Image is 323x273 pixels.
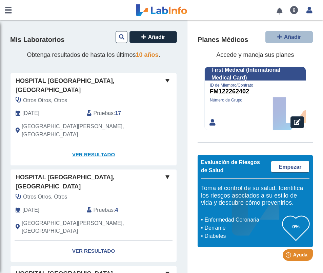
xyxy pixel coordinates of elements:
b: 17 [115,110,121,116]
button: Añadir [129,31,177,43]
span: Añadir [284,34,301,40]
li: Enfermedad Coronaria [203,216,282,224]
a: Empezar [271,161,309,173]
span: Otros Otros, Otros [23,96,67,105]
span: San Juan, PR [22,122,147,139]
span: 2025-08-04 [22,109,39,117]
div: : [82,206,153,214]
span: Evaluación de Riesgos de Salud [201,159,260,173]
h4: Mis Laboratorios [10,36,64,44]
span: Pruebas [94,109,114,117]
span: Hospital [GEOGRAPHIC_DATA], [GEOGRAPHIC_DATA] [16,76,163,95]
a: Ver Resultado [11,241,177,262]
span: 10 años [136,51,159,58]
span: Añadir [148,34,165,40]
h3: 0% [282,222,309,231]
div: : [82,109,153,117]
span: Hospital [GEOGRAPHIC_DATA], [GEOGRAPHIC_DATA] [16,173,163,191]
b: 4 [115,207,118,213]
a: Ver Resultado [11,144,177,165]
span: 2025-07-02 [22,206,39,214]
span: Obtenga resultados de hasta los últimos . [27,51,160,58]
span: Otros Otros, Otros [23,193,67,201]
h4: Planes Médicos [198,36,248,44]
iframe: Help widget launcher [263,247,316,266]
span: Pruebas [94,206,114,214]
span: San Juan, PR [22,219,147,235]
li: Derrame [203,224,282,232]
li: Diabetes [203,232,282,240]
span: Accede y maneja sus planes [216,51,294,58]
span: Empezar [279,164,302,170]
h5: Toma el control de su salud. Identifica los riesgos asociados a su estilo de vida y descubre cómo... [201,185,309,207]
button: Añadir [265,31,313,43]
